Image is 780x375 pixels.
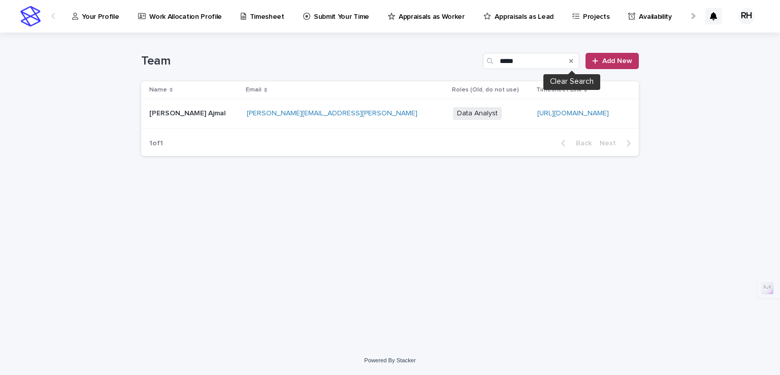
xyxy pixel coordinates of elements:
[537,110,609,117] a: [URL][DOMAIN_NAME]
[586,53,639,69] a: Add New
[149,84,167,96] p: Name
[141,54,479,69] h1: Team
[364,357,415,363] a: Powered By Stacker
[596,139,639,148] button: Next
[483,53,579,69] input: Search
[738,8,755,24] div: RH
[20,6,41,26] img: stacker-logo-s-only.png
[602,57,632,65] span: Add New
[149,107,227,118] p: [PERSON_NAME] Ajmal
[536,84,581,96] p: Timesheet Link
[247,110,417,117] a: [PERSON_NAME][EMAIL_ADDRESS][PERSON_NAME]
[570,140,592,147] span: Back
[553,139,596,148] button: Back
[141,131,171,156] p: 1 of 1
[600,140,622,147] span: Next
[246,84,262,96] p: Email
[453,107,502,120] span: Data Analyst
[452,84,519,96] p: Roles (Old, do not use)
[141,99,639,129] tr: [PERSON_NAME] Ajmal[PERSON_NAME] Ajmal [PERSON_NAME][EMAIL_ADDRESS][PERSON_NAME] Data Analyst[URL...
